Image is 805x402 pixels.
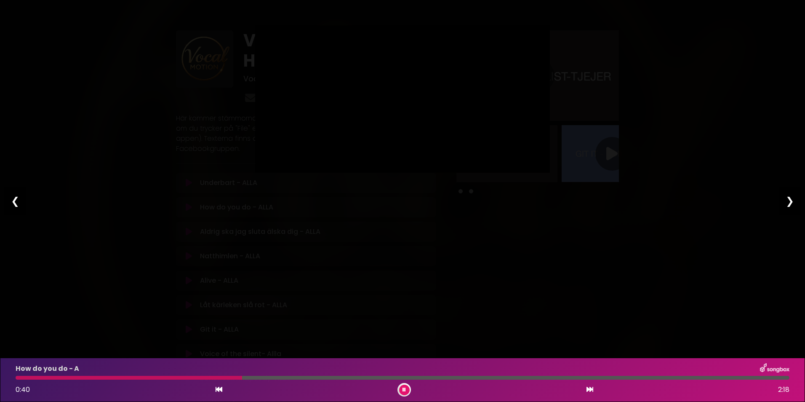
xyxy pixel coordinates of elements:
span: 2:18 [778,385,789,395]
img: songbox-logo-white.png [760,363,789,374]
p: How do you do - A [16,364,79,374]
div: ❯ [779,187,801,215]
span: 0:40 [16,385,30,394]
div: ❮ [4,187,26,215]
